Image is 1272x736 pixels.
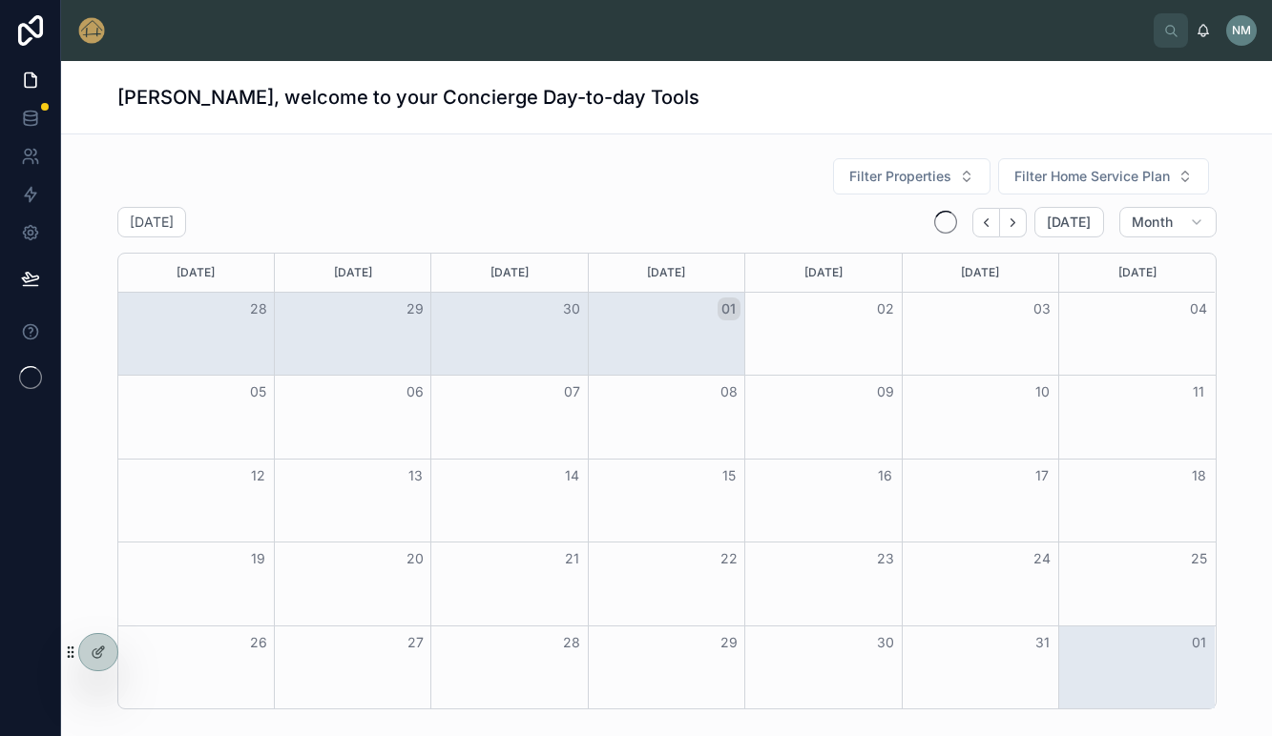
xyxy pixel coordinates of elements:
[874,297,897,320] button: 02
[560,380,583,403] button: 07
[1187,464,1210,487] button: 18
[1031,547,1053,570] button: 24
[998,158,1209,194] button: Select Button
[874,464,897,487] button: 16
[1187,631,1210,654] button: 01
[906,254,1055,292] div: [DATE]
[247,631,270,654] button: 26
[874,547,897,570] button: 23
[718,297,740,320] button: 01
[849,167,951,186] span: Filter Properties
[560,297,583,320] button: 30
[117,253,1217,709] div: Month View
[122,27,1154,34] div: scrollable content
[1047,214,1092,231] span: [DATE]
[1000,208,1027,237] button: Next
[278,254,427,292] div: [DATE]
[1232,23,1251,38] span: NM
[1132,214,1174,231] span: Month
[1031,464,1053,487] button: 17
[247,380,270,403] button: 05
[874,380,897,403] button: 09
[718,380,740,403] button: 08
[404,464,427,487] button: 13
[1031,297,1053,320] button: 03
[592,254,741,292] div: [DATE]
[560,464,583,487] button: 14
[404,547,427,570] button: 20
[1187,297,1210,320] button: 04
[1034,207,1104,237] button: [DATE]
[1062,254,1212,292] div: [DATE]
[833,158,990,194] button: Select Button
[1187,547,1210,570] button: 25
[1119,207,1217,237] button: Month
[247,464,270,487] button: 12
[130,213,174,232] h2: [DATE]
[1187,380,1210,403] button: 11
[434,254,584,292] div: [DATE]
[247,547,270,570] button: 19
[76,15,107,46] img: App logo
[121,254,271,292] div: [DATE]
[718,464,740,487] button: 15
[1014,167,1170,186] span: Filter Home Service Plan
[748,254,898,292] div: [DATE]
[117,84,699,111] h1: [PERSON_NAME], welcome to your Concierge Day-to-day Tools
[560,547,583,570] button: 21
[972,208,1000,237] button: Back
[1031,631,1053,654] button: 31
[247,297,270,320] button: 28
[718,547,740,570] button: 22
[560,631,583,654] button: 28
[874,631,897,654] button: 30
[404,297,427,320] button: 29
[718,631,740,654] button: 29
[404,631,427,654] button: 27
[1031,380,1053,403] button: 10
[404,380,427,403] button: 06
